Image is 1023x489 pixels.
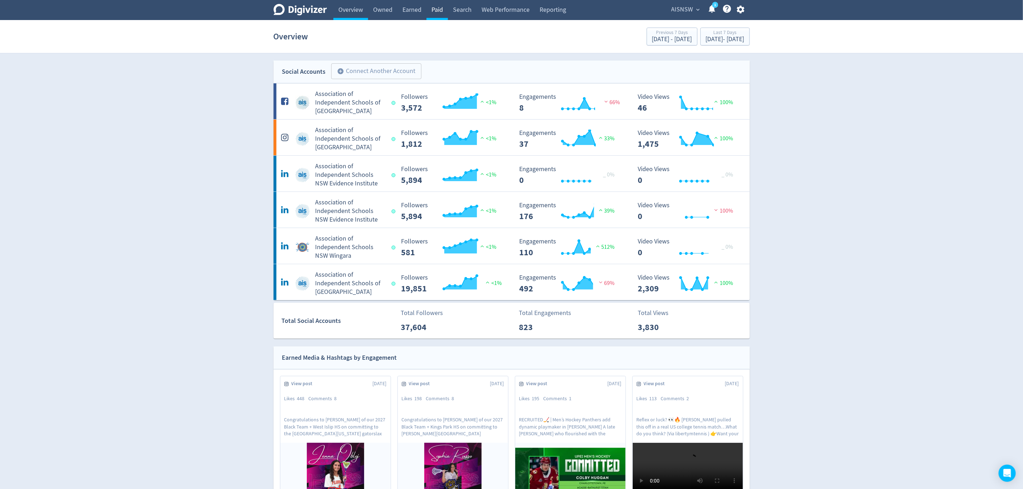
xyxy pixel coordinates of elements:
[397,130,505,149] svg: Followers ---
[725,380,739,387] span: [DATE]
[695,6,701,13] span: expand_more
[479,207,496,214] span: <1%
[713,280,733,287] span: 100%
[706,36,744,43] div: [DATE] - [DATE]
[315,271,385,296] h5: Association of Independent Schools of [GEOGRAPHIC_DATA]
[713,207,720,213] img: negative-performance.svg
[484,280,491,285] img: positive-performance.svg
[638,321,679,334] p: 3,830
[397,93,505,112] svg: Followers ---
[603,99,610,104] img: negative-performance.svg
[490,380,504,387] span: [DATE]
[282,67,326,77] div: Social Accounts
[295,96,310,110] img: Association of Independent Schools of NSW undefined
[634,202,742,221] svg: Video Views 0
[516,274,623,293] svg: Engagements 492
[532,395,540,402] span: 195
[309,395,341,402] div: Comments
[652,30,692,36] div: Previous 7 Days
[519,321,560,334] p: 823
[519,308,571,318] p: Total Engagements
[284,395,309,402] div: Likes
[295,132,310,146] img: Association of Independent Schools of NSW undefined
[661,395,693,402] div: Comments
[634,130,742,149] svg: Video Views 1,475
[597,135,615,142] span: 33%
[722,243,733,251] span: _ 0%
[644,380,669,387] span: View post
[295,168,310,182] img: Association of Independent Schools NSW Evidence Institute undefined
[402,416,504,436] p: Congratulations to [PERSON_NAME] of our 2027 Black Team + Kings Park HS on committing to [PERSON_...
[479,243,486,249] img: positive-performance.svg
[637,395,661,402] div: Likes
[634,93,742,112] svg: Video Views 46
[397,166,505,185] svg: Followers ---
[603,171,615,178] span: _ 0%
[516,238,623,257] svg: Engagements 110
[594,243,602,249] img: positive-performance.svg
[297,395,305,402] span: 448
[597,280,615,287] span: 69%
[397,202,505,221] svg: Followers ---
[274,120,750,155] a: Association of Independent Schools of NSW undefinedAssociation of Independent Schools of [GEOGRAP...
[519,395,544,402] div: Likes
[392,173,398,177] span: Data last synced: 12 Sep 2025, 5:02am (AEST)
[331,63,421,79] button: Connect Another Account
[295,240,310,255] img: Association of Independent Schools NSW Wingara undefined
[608,380,622,387] span: [DATE]
[274,264,750,300] a: Association of Independent Schools of NSW undefinedAssociation of Independent Schools of [GEOGRAP...
[274,156,750,192] a: Association of Independent Schools NSW Evidence Institute undefinedAssociation of Independent Sch...
[315,90,385,116] h5: Association of Independent Schools of [GEOGRAPHIC_DATA]
[516,166,623,185] svg: Engagements 0
[597,207,604,213] img: positive-performance.svg
[713,207,733,214] span: 100%
[315,234,385,260] h5: Association of Independent Schools NSW Wingara
[516,130,623,149] svg: Engagements 37
[392,101,398,105] span: Data last synced: 12 Sep 2025, 12:02am (AEST)
[291,380,317,387] span: View post
[712,2,718,8] a: 1
[479,99,496,106] span: <1%
[315,198,385,224] h5: Association of Independent Schools NSW Evidence Institute
[479,207,486,213] img: positive-performance.svg
[634,166,742,185] svg: Video Views 0
[392,137,398,141] span: Data last synced: 12 Sep 2025, 12:02am (AEST)
[484,280,502,287] span: <1%
[281,316,396,326] div: Total Social Accounts
[392,246,398,250] span: Data last synced: 12 Sep 2025, 5:02am (AEST)
[594,243,615,251] span: 512%
[516,93,623,112] svg: Engagements 8
[337,68,344,75] span: add_circle
[713,135,733,142] span: 100%
[479,135,496,142] span: <1%
[671,4,693,15] span: AISNSW
[597,280,604,285] img: negative-performance.svg
[295,276,310,291] img: Association of Independent Schools of NSW undefined
[274,228,750,264] a: Association of Independent Schools NSW Wingara undefinedAssociation of Independent Schools NSW Wi...
[326,64,421,79] a: Connect Another Account
[647,28,698,45] button: Previous 7 Days[DATE] - [DATE]
[652,36,692,43] div: [DATE] - [DATE]
[315,162,385,188] h5: Association of Independent Schools NSW Evidence Institute
[634,238,742,257] svg: Video Views 0
[597,135,604,140] img: positive-performance.svg
[315,126,385,152] h5: Association of Independent Schools of [GEOGRAPHIC_DATA]
[637,416,739,436] p: Reflex or luck? 👀🔥 [PERSON_NAME] pulled this off in a real US college tennis match…What do you th...
[519,416,622,436] p: RECRUITED🏒 | Men’s Hockey Panthers add dynamic playmaker in [PERSON_NAME] A late [PERSON_NAME] wh...
[274,192,750,228] a: Association of Independent Schools NSW Evidence Institute undefinedAssociation of Independent Sch...
[713,99,733,106] span: 100%
[392,209,398,213] span: Data last synced: 12 Sep 2025, 6:01am (AEST)
[409,380,434,387] span: View post
[479,243,496,251] span: <1%
[426,395,458,402] div: Comments
[526,380,551,387] span: View post
[373,380,387,387] span: [DATE]
[722,171,733,178] span: _ 0%
[334,395,337,402] span: 8
[397,274,505,293] svg: Followers ---
[713,99,720,104] img: positive-performance.svg
[415,395,422,402] span: 198
[669,4,702,15] button: AISNSW
[401,308,443,318] p: Total Followers
[284,416,387,436] p: Congratulations to [PERSON_NAME] of our 2027 Black Team + West Islip HS on committing to the [GEO...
